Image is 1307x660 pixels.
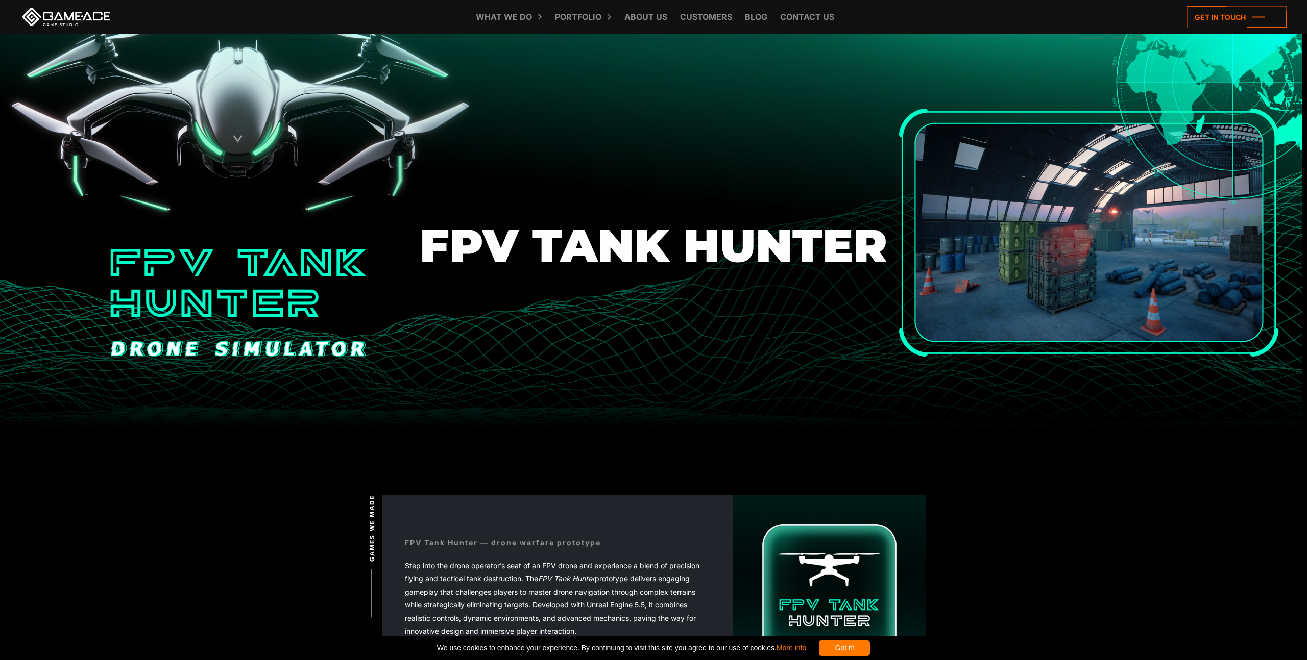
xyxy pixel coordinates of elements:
[367,494,376,561] span: Games we made
[420,220,887,271] h1: FPV Tank Hunter
[538,574,595,583] em: FPV Tank Hunter
[1187,6,1287,28] a: Get in touch
[437,640,806,656] span: We use cookies to enhance your experience. By continuing to visit this site you agree to our use ...
[405,559,711,638] p: Step into the drone operator’s seat of an FPV drone and experience a blend of precision flying an...
[819,640,870,656] div: Got it!
[405,537,601,548] div: FPV Tank Hunter — drone warfare prototype
[777,644,806,652] a: More info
